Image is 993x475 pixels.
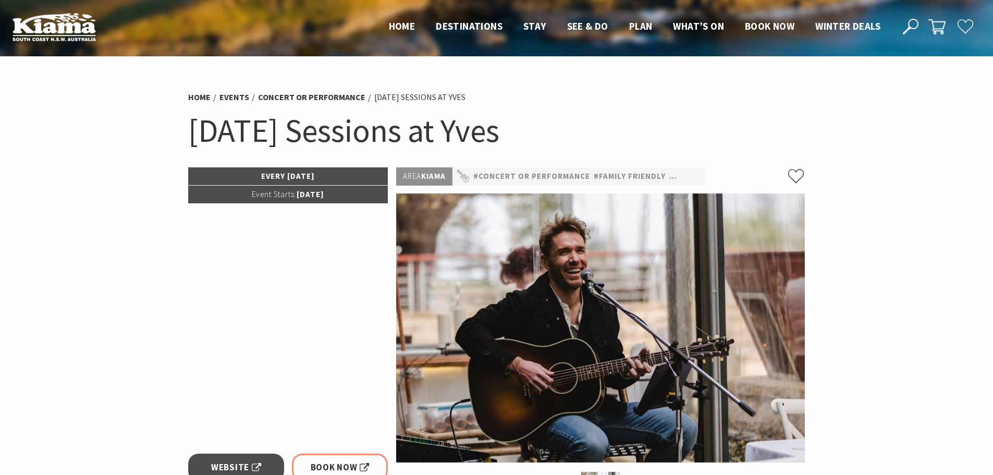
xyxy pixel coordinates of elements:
[567,20,608,32] span: See & Do
[396,193,805,462] img: James Burton
[211,460,261,474] span: Website
[594,170,666,183] a: #Family Friendly
[523,20,546,32] span: Stay
[219,92,249,103] a: Events
[188,186,388,203] p: [DATE]
[629,20,653,32] span: Plan
[403,171,421,181] span: Area
[815,20,880,32] span: Winter Deals
[188,109,805,152] h1: [DATE] Sessions at Yves
[745,20,794,32] span: Book now
[378,18,891,35] nav: Main Menu
[374,91,465,104] li: [DATE] Sessions at Yves
[389,20,415,32] span: Home
[436,20,502,32] span: Destinations
[13,13,96,41] img: Kiama Logo
[188,92,211,103] a: Home
[188,167,388,185] p: Every [DATE]
[396,167,452,186] p: Kiama
[252,189,297,199] span: Event Starts:
[311,460,370,474] span: Book Now
[673,20,724,32] span: What’s On
[473,170,590,183] a: #Concert or Performance
[258,92,365,103] a: Concert or Performance
[669,170,727,183] a: #Food & Wine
